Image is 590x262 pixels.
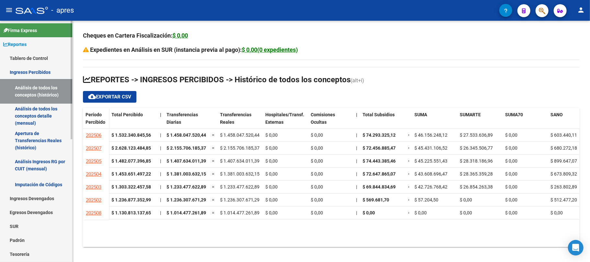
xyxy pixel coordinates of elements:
[356,171,357,177] span: |
[160,158,161,164] span: |
[414,210,427,215] span: $ 0,00
[167,145,206,151] span: $ 2.155.706.185,37
[3,27,37,34] span: Firma Express
[220,145,260,151] span: $ 2.155.706.185,37
[505,145,517,151] span: $ 0,00
[160,112,161,117] span: |
[212,171,214,177] span: =
[412,108,457,135] datatable-header-cell: SUMA
[408,171,411,177] span: =
[414,171,447,177] span: $ 43.608.696,47
[160,197,161,202] span: |
[172,31,188,40] div: $ 0,00
[460,184,493,189] span: $ 26.854.263,38
[88,93,96,100] mat-icon: cloud_download
[86,210,101,216] span: 202508
[408,132,411,138] span: =
[408,184,411,189] span: =
[164,108,209,135] datatable-header-cell: Transferencias Diarias
[505,197,517,202] span: $ 0,00
[265,145,278,151] span: $ 0,00
[86,132,101,138] span: 202506
[414,145,447,151] span: $ 45.431.106,52
[360,108,405,135] datatable-header-cell: Total Subsidios
[86,171,101,177] span: 202504
[212,210,214,215] span: =
[167,171,206,177] span: $ 1.381.003.632,15
[265,112,304,125] span: Hospitales/Transf. Externas
[83,108,109,135] datatable-header-cell: Período Percibido
[414,112,427,117] span: SUMA
[220,184,260,189] span: $ 1.233.477.622,89
[550,145,577,151] span: $ 680.272,18
[414,132,447,138] span: $ 46.156.248,12
[308,108,353,135] datatable-header-cell: Comisiones Ocultas
[414,197,438,202] span: $ 57.204,50
[577,6,585,14] mat-icon: person
[167,197,206,202] span: $ 1.236.307.671,29
[311,197,323,202] span: $ 0,00
[167,112,198,125] span: Transferencias Diarias
[212,184,214,189] span: =
[86,197,101,203] span: 202502
[460,210,472,215] span: $ 0,00
[311,158,323,164] span: $ 0,00
[550,171,577,177] span: $ 673.809,32
[311,132,323,138] span: $ 0,00
[83,32,188,39] strong: Cheques en Cartera Fiscalización:
[568,240,584,256] div: Open Intercom Messenger
[363,171,396,177] span: $ 72.647.865,07
[167,158,206,164] span: $ 1.407.634.011,39
[356,145,357,151] span: |
[356,184,357,189] span: |
[505,171,517,177] span: $ 0,00
[460,145,493,151] span: $ 26.345.506,77
[263,108,308,135] datatable-header-cell: Hospitales/Transf. Externas
[111,145,151,151] strong: $ 2.628.123.484,85
[460,112,481,117] span: SUMARTE
[503,108,548,135] datatable-header-cell: SUMA70
[220,158,260,164] span: $ 1.407.634.011,39
[265,158,278,164] span: $ 0,00
[460,132,493,138] span: $ 27.533.636,89
[157,108,164,135] datatable-header-cell: |
[160,171,161,177] span: |
[111,112,143,117] span: Total Percibido
[363,145,396,151] span: $ 72.456.885,47
[90,46,298,53] strong: Expedientes en Análisis en SUR (instancia previa al pago):
[363,132,396,138] span: $ 74.293.325,12
[356,210,357,215] span: |
[111,210,151,215] strong: $ 1.130.813.137,65
[51,3,74,17] span: - apres
[220,132,260,138] span: $ 1.458.047.520,44
[220,112,251,125] span: Transferencias Reales
[217,108,263,135] datatable-header-cell: Transferencias Reales
[212,158,214,164] span: =
[265,210,278,215] span: $ 0,00
[550,112,563,117] span: SANO
[460,197,472,202] span: $ 0,00
[356,197,357,202] span: |
[351,77,364,84] span: (alt+i)
[408,197,411,202] span: =
[212,145,214,151] span: =
[550,197,577,202] span: $ 512.477,20
[212,132,214,138] span: =
[356,132,357,138] span: |
[408,145,411,151] span: =
[167,210,206,215] span: $ 1.014.477.261,89
[111,158,151,164] strong: $ 1.482.077.396,85
[408,210,411,215] span: =
[111,171,151,177] strong: $ 1.453.651.497,22
[212,197,214,202] span: =
[220,197,260,202] span: $ 1.236.307.671,29
[265,184,278,189] span: $ 0,00
[505,112,523,117] span: SUMA70
[167,184,206,189] span: $ 1.233.477.622,89
[265,171,278,177] span: $ 0,00
[242,45,298,54] div: $ 0,00(0 expedientes)
[5,6,13,14] mat-icon: menu
[356,112,357,117] span: |
[265,132,278,138] span: $ 0,00
[550,158,577,164] span: $ 899.647,07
